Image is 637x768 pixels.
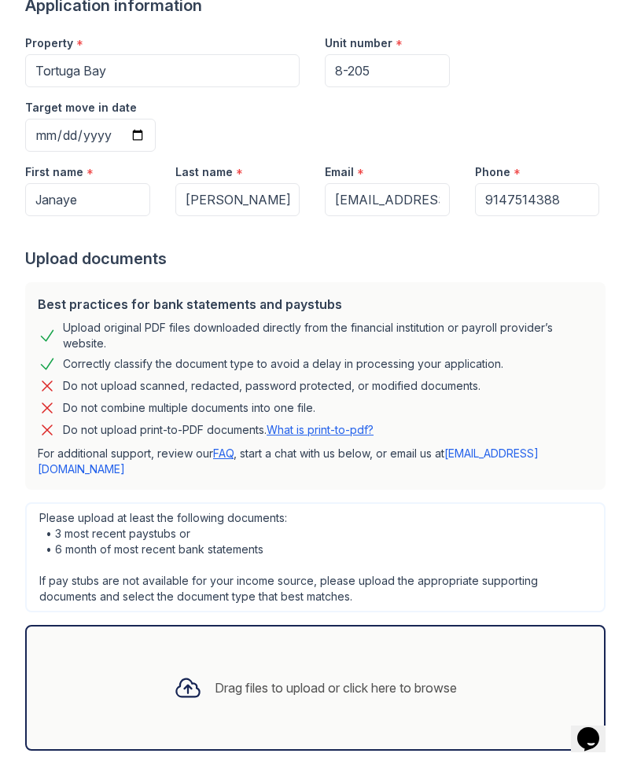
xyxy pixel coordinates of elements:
[38,446,539,476] a: [EMAIL_ADDRESS][DOMAIN_NAME]
[25,100,137,116] label: Target move in date
[213,446,234,460] a: FAQ
[325,35,392,51] label: Unit number
[215,678,457,697] div: Drag files to upload or click here to browse
[175,164,233,180] label: Last name
[25,35,73,51] label: Property
[267,423,374,436] a: What is print-to-pdf?
[571,705,621,752] iframe: chat widget
[325,164,354,180] label: Email
[25,502,606,612] div: Please upload at least the following documents: • 3 most recent paystubs or • 6 month of most rec...
[25,164,83,180] label: First name
[63,320,593,351] div: Upload original PDF files downloaded directly from the financial institution or payroll provider’...
[25,248,612,270] div: Upload documents
[63,399,315,417] div: Do not combine multiple documents into one file.
[475,164,510,180] label: Phone
[63,355,503,373] div: Correctly classify the document type to avoid a delay in processing your application.
[63,377,481,395] div: Do not upload scanned, redacted, password protected, or modified documents.
[63,422,374,438] p: Do not upload print-to-PDF documents.
[38,295,593,314] div: Best practices for bank statements and paystubs
[38,446,593,477] p: For additional support, review our , start a chat with us below, or email us at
